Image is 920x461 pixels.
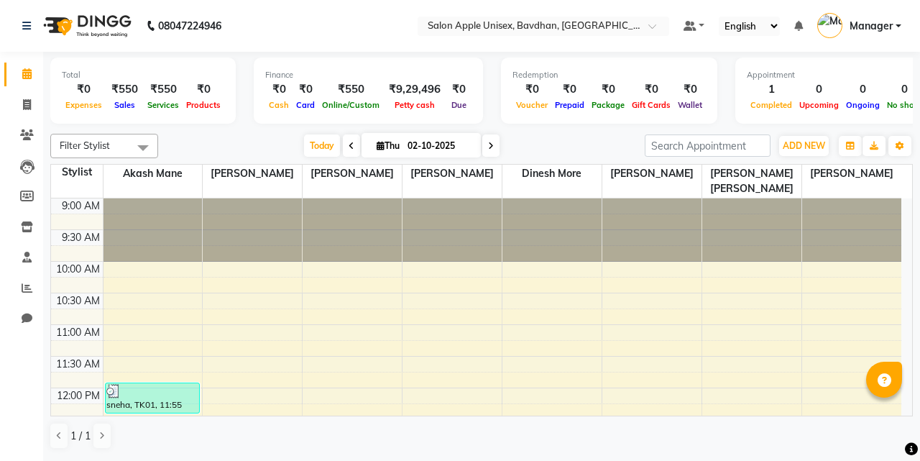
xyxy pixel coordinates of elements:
div: ₹0 [628,81,674,98]
input: 2025-10-02 [403,135,475,157]
div: 0 [796,81,842,98]
span: Card [293,100,318,110]
span: [PERSON_NAME] [802,165,901,183]
div: 10:30 AM [53,293,103,309]
span: Petty cash [391,100,438,110]
span: [PERSON_NAME] [203,165,302,183]
div: ₹0 [674,81,706,98]
div: ₹0 [446,81,471,98]
div: Finance [265,69,471,81]
div: Redemption [512,69,706,81]
div: 9:30 AM [59,230,103,245]
div: ₹550 [144,81,183,98]
span: Thu [373,140,403,151]
img: logo [37,6,135,46]
span: Akash Mane [103,165,203,183]
span: Wallet [674,100,706,110]
span: Completed [747,100,796,110]
span: Cash [265,100,293,110]
div: 12:00 PM [54,388,103,403]
span: Expenses [62,100,106,110]
div: ₹9,29,496 [383,81,446,98]
span: Package [588,100,628,110]
div: ₹0 [293,81,318,98]
div: ₹0 [512,81,551,98]
span: [PERSON_NAME] [402,165,502,183]
div: 9:00 AM [59,198,103,214]
div: Stylist [51,165,103,180]
span: Sales [111,100,139,110]
div: ₹0 [183,81,224,98]
div: 11:00 AM [53,325,103,340]
span: Due [448,100,470,110]
iframe: chat widget [860,403,906,447]
span: Today [304,134,340,157]
span: [PERSON_NAME] [303,165,402,183]
span: 1 / 1 [70,429,91,444]
span: Gift Cards [628,100,674,110]
div: ₹0 [265,81,293,98]
div: 11:30 AM [53,357,103,372]
span: Ongoing [842,100,883,110]
div: ₹550 [106,81,144,98]
span: [PERSON_NAME] [PERSON_NAME] [702,165,801,198]
b: 08047224946 [158,6,221,46]
span: Manager [850,19,893,34]
div: sneha, TK01, 11:55 AM-12:25 PM, Hair Cut-Hair Cut with Matrix Hair Wash-[DEMOGRAPHIC_DATA] (₹550) [106,383,199,413]
div: ₹0 [62,81,106,98]
div: 0 [842,81,883,98]
div: Total [62,69,224,81]
img: Manager [817,13,842,38]
span: [PERSON_NAME] [602,165,701,183]
span: Services [144,100,183,110]
span: Online/Custom [318,100,383,110]
span: Upcoming [796,100,842,110]
div: ₹550 [318,81,383,98]
span: Voucher [512,100,551,110]
div: 1 [747,81,796,98]
span: Prepaid [551,100,588,110]
span: ADD NEW [783,140,825,151]
input: Search Appointment [645,134,770,157]
span: Dinesh More [502,165,602,183]
span: Products [183,100,224,110]
button: ADD NEW [779,136,829,156]
div: 10:00 AM [53,262,103,277]
span: Filter Stylist [60,140,110,151]
div: ₹0 [588,81,628,98]
div: ₹0 [551,81,588,98]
